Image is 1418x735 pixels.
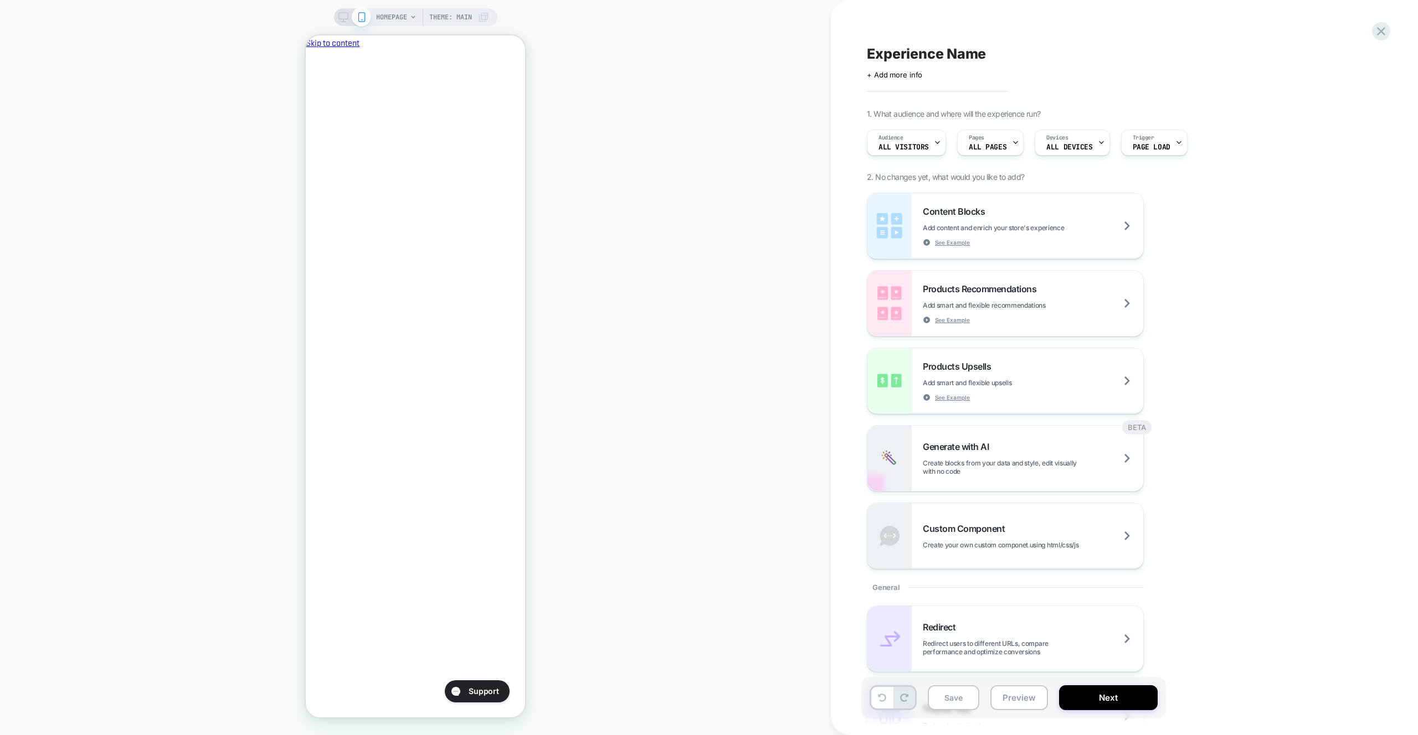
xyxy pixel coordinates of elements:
[923,622,961,633] span: Redirect
[878,143,929,151] span: All Visitors
[867,569,1144,605] div: General
[923,206,990,217] span: Content Blocks
[990,685,1048,710] button: Preview
[935,394,970,401] span: See Example
[376,8,407,26] span: HOMEPAGE
[1059,685,1158,710] button: Next
[1133,134,1154,142] span: Trigger
[429,8,472,26] span: Theme: MAIN
[923,441,994,452] span: Generate with AI
[923,283,1042,294] span: Products Recommendations
[923,301,1101,309] span: Add smart and flexible recommendations
[923,224,1119,232] span: Add content and enrich your store's experience
[969,134,984,142] span: Pages
[867,45,986,62] span: Experience Name
[923,541,1134,549] span: Create your own custom componet using html/css/js
[935,316,970,324] span: See Example
[1133,143,1170,151] span: Page Load
[1122,420,1152,434] div: BETA
[928,685,979,710] button: Save
[867,172,1024,182] span: 2. No changes yet, what would you like to add?
[878,134,903,142] span: Audience
[923,379,1067,387] span: Add smart and flexible upsells
[923,459,1143,475] span: Create blocks from your data and style, edit visually with no code
[1046,143,1092,151] span: ALL DEVICES
[133,641,208,671] iframe: Gorgias live chat messenger
[923,361,996,372] span: Products Upsells
[867,70,922,79] span: + Add more info
[935,239,970,246] span: See Example
[867,109,1040,118] span: 1. What audience and where will the experience run?
[923,523,1010,534] span: Custom Component
[923,639,1143,656] span: Redirect users to different URLs, compare performance and optimize conversions
[969,143,1006,151] span: ALL PAGES
[1046,134,1068,142] span: Devices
